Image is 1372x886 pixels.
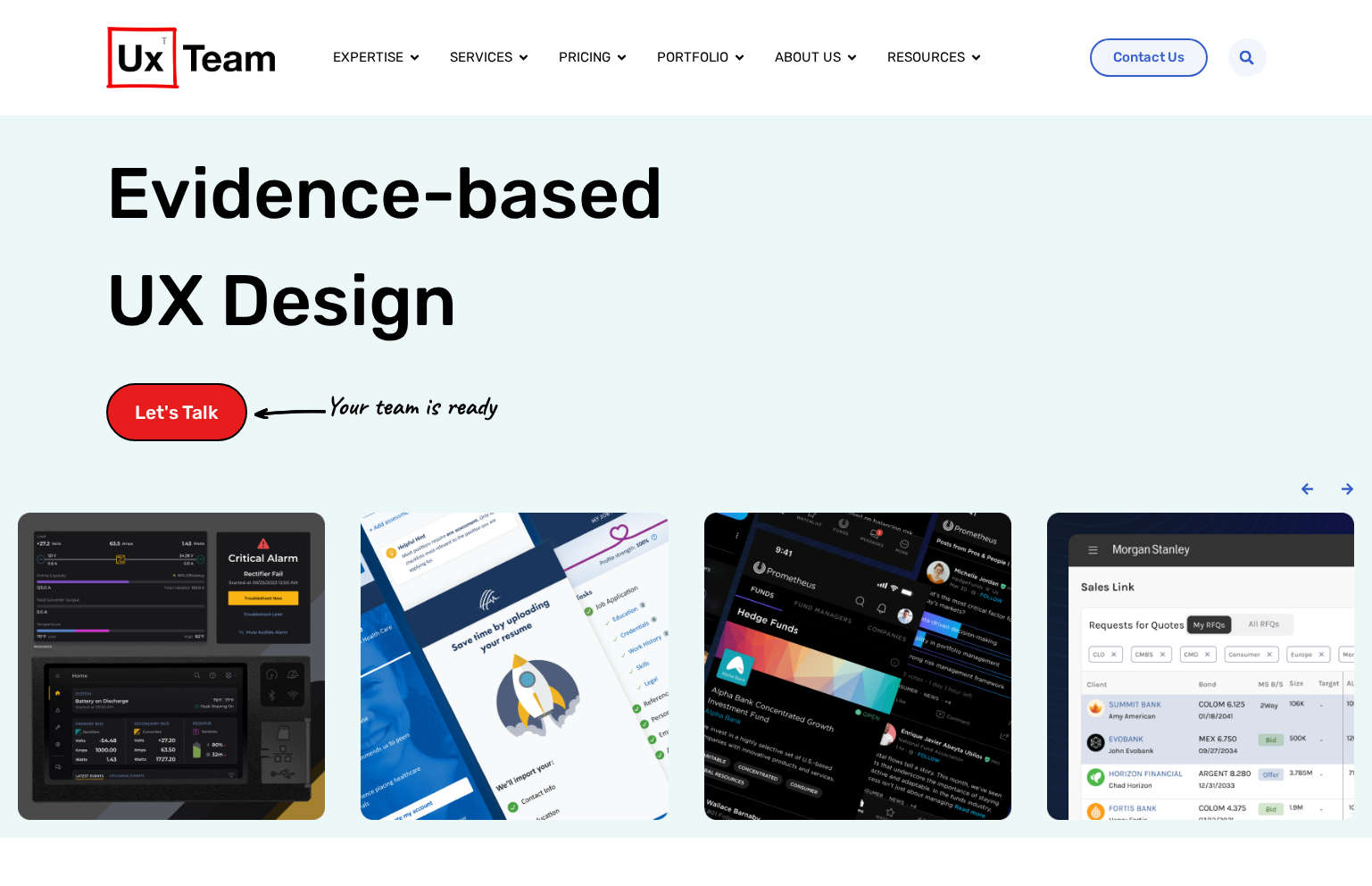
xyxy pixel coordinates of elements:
span: Let's Talk [135,403,219,422]
div: 3 / 6 [704,513,1011,820]
img: arrow-cta [254,407,326,418]
a: Expertise [333,47,403,68]
a: Portfolio [657,47,728,68]
span: UX Design [106,256,457,346]
nav: Menu [319,40,1076,75]
a: About us [775,47,841,68]
div: Previous slide [1301,482,1314,496]
div: Next slide [1341,482,1354,496]
a: Resources [887,47,965,68]
div: Carousel [18,513,1354,820]
img: Power conversion company hardware UI device ux design [18,513,325,820]
img: Morgan Stanley trading floor application design [1047,513,1354,820]
a: Let's Talk [106,383,247,441]
img: UX Team Logo [106,27,275,88]
img: SHC medical job application mobile app [361,513,668,820]
img: Prometheus alts social media mobile app design [704,513,1011,820]
div: 2 / 6 [361,513,668,820]
p: Your team is ready [326,386,495,426]
div: Menu Toggle [319,40,1076,75]
a: Services [450,47,512,68]
div: 1 / 6 [18,513,325,820]
h1: Evidence-based [106,140,663,355]
span: Contact Us [1113,51,1185,64]
a: Contact Us [1090,38,1208,77]
div: 4 / 6 [1047,513,1354,820]
div: Search [1228,38,1267,77]
a: Pricing [559,47,611,68]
